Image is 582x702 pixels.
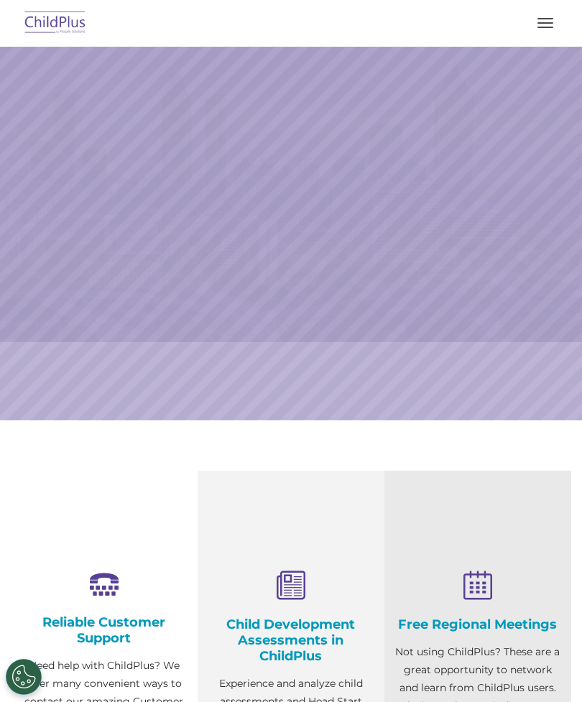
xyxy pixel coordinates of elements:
[395,616,560,632] h4: Free Regional Meetings
[208,616,374,664] h4: Child Development Assessments in ChildPlus
[22,614,187,646] h4: Reliable Customer Support
[6,659,42,695] button: Cookies Settings
[22,6,89,40] img: ChildPlus by Procare Solutions
[395,220,496,246] a: Learn More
